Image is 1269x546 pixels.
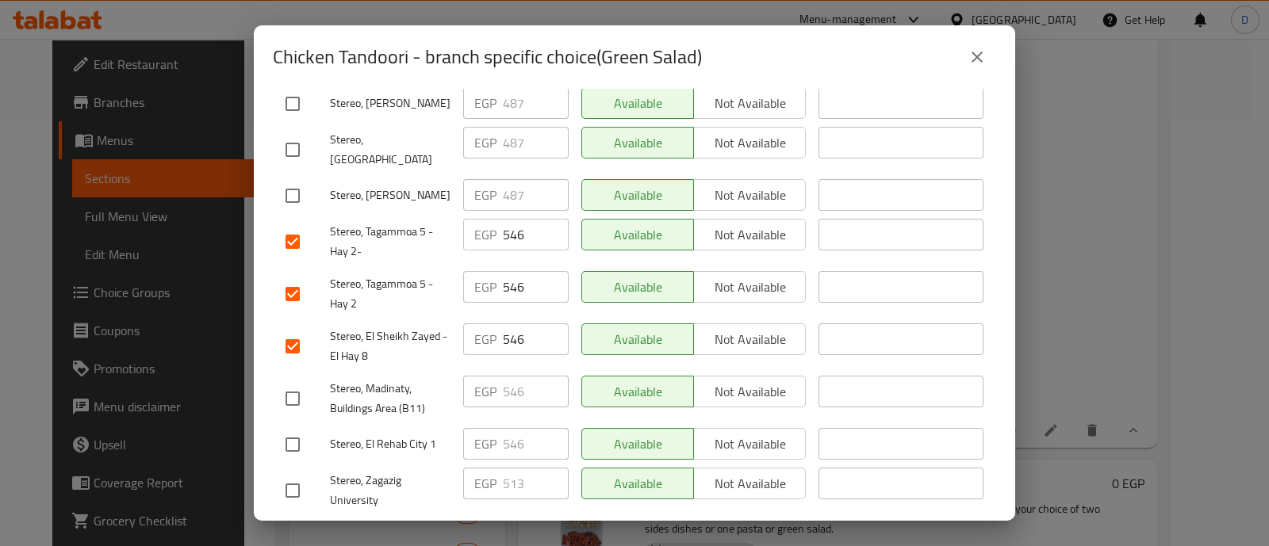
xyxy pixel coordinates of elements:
[503,468,569,499] input: Please enter price
[503,219,569,250] input: Please enter price
[474,185,496,204] p: EGP
[474,330,496,349] p: EGP
[474,225,496,244] p: EGP
[503,428,569,460] input: Please enter price
[330,222,450,262] span: Stereo, Tagammoa 5 - Hay 2-
[581,219,694,250] button: Available
[474,277,496,296] p: EGP
[700,328,799,351] span: Not available
[503,376,569,407] input: Please enter price
[700,223,799,246] span: Not available
[474,434,496,453] p: EGP
[588,328,688,351] span: Available
[693,219,806,250] button: Not available
[503,179,569,211] input: Please enter price
[330,326,450,366] span: Stereo, El Sheikh Zayed - El Hay 8
[330,130,450,170] span: Stereo, [GEOGRAPHIC_DATA]
[588,223,688,246] span: Available
[474,133,496,152] p: EGP
[581,323,694,355] button: Available
[330,379,450,418] span: Stereo, Madinaty, Buildings Area (B11)
[273,44,702,70] h2: Chicken Tandoori - branch specific choice(Green Salad)
[474,382,496,401] p: EGP
[693,323,806,355] button: Not available
[693,271,806,303] button: Not available
[330,185,450,205] span: Stereo, [PERSON_NAME]
[474,474,496,493] p: EGP
[581,271,694,303] button: Available
[958,38,996,76] button: close
[474,94,496,113] p: EGP
[700,276,799,299] span: Not available
[330,94,450,113] span: Stereo, [PERSON_NAME]
[503,87,569,119] input: Please enter price
[330,434,450,454] span: Stereo, El Rehab City 1
[588,276,688,299] span: Available
[330,274,450,314] span: Stereo, Tagammoa 5 - Hay 2
[503,323,569,355] input: Please enter price
[503,127,569,158] input: Please enter price
[330,471,450,510] span: Stereo, Zagazig University
[503,271,569,303] input: Please enter price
